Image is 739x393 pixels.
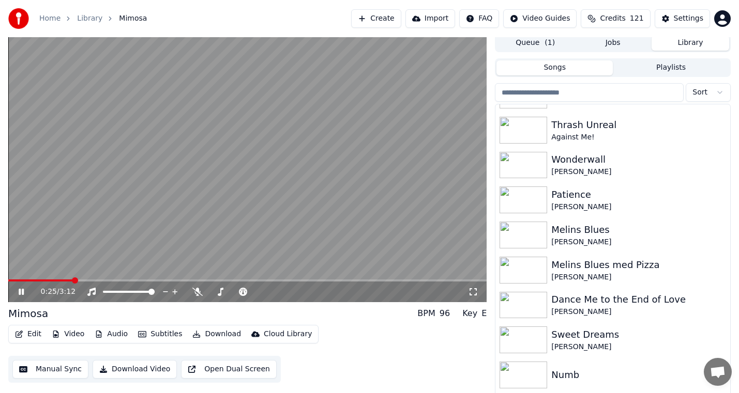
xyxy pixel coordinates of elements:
[551,237,726,247] div: [PERSON_NAME]
[91,327,132,341] button: Audio
[59,287,76,297] span: 3:12
[704,358,732,386] a: Öppna chatt
[551,223,726,237] div: Melins Blues
[93,360,177,379] button: Download Video
[551,272,726,282] div: [PERSON_NAME]
[613,60,729,75] button: Playlists
[405,9,455,28] button: Import
[181,360,277,379] button: Open Dual Screen
[551,118,726,132] div: Thrash Unreal
[496,36,574,51] button: Queue
[551,307,726,317] div: [PERSON_NAME]
[581,9,650,28] button: Credits121
[77,13,102,24] a: Library
[630,13,644,24] span: 121
[440,307,450,320] div: 96
[551,167,726,177] div: [PERSON_NAME]
[41,287,66,297] div: /
[551,258,726,272] div: Melins Blues med Pizza
[417,307,435,320] div: BPM
[551,342,726,352] div: [PERSON_NAME]
[503,9,577,28] button: Video Guides
[551,292,726,307] div: Dance Me to the End of Love
[652,36,729,51] button: Library
[462,307,477,320] div: Key
[496,60,613,75] button: Songs
[545,38,555,48] span: ( 1 )
[351,9,401,28] button: Create
[39,13,61,24] a: Home
[551,187,726,202] div: Patience
[48,327,88,341] button: Video
[551,152,726,167] div: Wonderwall
[551,132,726,143] div: Against Me!
[674,13,703,24] div: Settings
[551,368,726,382] div: Numb
[655,9,710,28] button: Settings
[600,13,625,24] span: Credits
[119,13,147,24] span: Mimosa
[8,8,29,29] img: youka
[574,36,652,51] button: Jobs
[551,202,726,212] div: [PERSON_NAME]
[8,306,48,321] div: Mimosa
[39,13,147,24] nav: breadcrumb
[551,327,726,342] div: Sweet Dreams
[264,329,312,339] div: Cloud Library
[459,9,499,28] button: FAQ
[481,307,487,320] div: E
[12,360,88,379] button: Manual Sync
[134,327,186,341] button: Subtitles
[188,327,245,341] button: Download
[41,287,57,297] span: 0:25
[692,87,707,98] span: Sort
[11,327,46,341] button: Edit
